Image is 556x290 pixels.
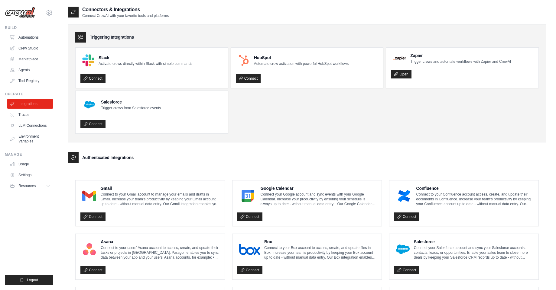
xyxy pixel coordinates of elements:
img: Salesforce Logo [396,243,410,255]
a: Connect [80,266,106,274]
img: Confluence Logo [396,190,412,202]
a: Integrations [7,99,53,109]
a: Automations [7,33,53,42]
p: Connect your Salesforce account and sync your Salesforce accounts, contacts, leads, or opportunit... [414,245,534,260]
img: Google Calendar Logo [239,190,256,202]
a: Connect [237,266,262,274]
img: Slack Logo [82,54,94,66]
p: Trigger crews from Salesforce events [101,106,161,110]
p: Connect CrewAI with your favorite tools and platforms [82,13,169,18]
h4: Asana [101,239,220,245]
div: Build [5,25,53,30]
h4: HubSpot [254,55,349,61]
img: HubSpot Logo [238,54,250,66]
h4: Salesforce [414,239,534,245]
a: Settings [7,170,53,180]
p: Trigger crews and automate workflows with Zapier and CrewAI [410,59,511,64]
button: Resources [7,181,53,191]
a: Tool Registry [7,76,53,86]
img: Salesforce Logo [82,97,97,112]
h4: Slack [99,55,192,61]
h4: Box [264,239,377,245]
a: Connect [237,212,262,221]
h4: Gmail [100,185,220,191]
a: Connect [236,74,261,83]
h2: Connectors & Integrations [82,6,169,13]
a: Usage [7,159,53,169]
p: Connect to your Box account to access, create, and update files in Box. Increase your team’s prod... [264,245,377,260]
a: Connect [394,212,419,221]
a: Connect [80,212,106,221]
img: Gmail Logo [82,190,96,202]
a: Agents [7,65,53,75]
h4: Confluence [416,185,534,191]
img: Asana Logo [82,243,96,255]
span: Resources [18,183,36,188]
p: Connect to your Confluence account access, create, and update their documents in Confluence. Incr... [416,192,534,206]
a: Connect [80,120,106,128]
h4: Salesforce [101,99,161,105]
h3: Triggering Integrations [90,34,134,40]
h3: Authenticated Integrations [82,155,134,161]
p: Connect to your Gmail account to manage your emails and drafts in Gmail. Increase your team’s pro... [100,192,220,206]
button: Logout [5,275,53,285]
div: Operate [5,92,53,97]
img: Zapier Logo [393,56,406,60]
a: Connect [80,74,106,83]
span: Logout [27,278,38,282]
a: LLM Connections [7,121,53,130]
p: Automate crew activation with powerful HubSpot workflows [254,61,349,66]
img: Logo [5,7,35,18]
p: Connect to your users’ Asana account to access, create, and update their tasks or projects in [GE... [101,245,220,260]
p: Activate crews directly within Slack with simple commands [99,61,192,66]
div: Manage [5,152,53,157]
h4: Zapier [410,53,511,59]
a: Connect [394,266,419,274]
a: Marketplace [7,54,53,64]
a: Open [391,70,411,78]
h4: Google Calendar [261,185,377,191]
img: Box Logo [239,243,260,255]
a: Traces [7,110,53,120]
a: Crew Studio [7,43,53,53]
a: Environment Variables [7,132,53,146]
p: Connect your Google account and sync events with your Google Calendar. Increase your productivity... [261,192,377,206]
